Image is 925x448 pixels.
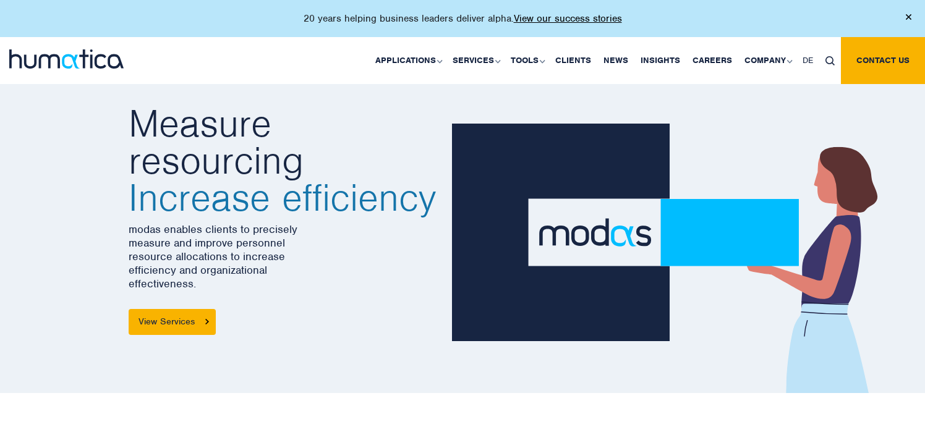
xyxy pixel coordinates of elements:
a: View Services [129,309,216,335]
img: arrowicon [205,319,209,324]
a: Applications [369,37,446,84]
span: DE [803,55,813,66]
a: View our success stories [514,12,622,25]
a: Company [738,37,796,84]
a: Contact us [841,37,925,84]
a: Insights [634,37,686,84]
img: about_banner1 [452,124,897,393]
p: modas enables clients to precisely measure and improve personnel resource allocations to increase... [129,222,442,290]
a: Careers [686,37,738,84]
a: Tools [505,37,549,84]
img: search_icon [825,56,835,66]
span: Increase efficiency [129,179,442,216]
h2: Measure resourcing [129,105,442,216]
a: DE [796,37,819,84]
a: Clients [549,37,597,84]
p: 20 years helping business leaders deliver alpha. [304,12,622,25]
a: Services [446,37,505,84]
img: logo [9,49,124,69]
a: News [597,37,634,84]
